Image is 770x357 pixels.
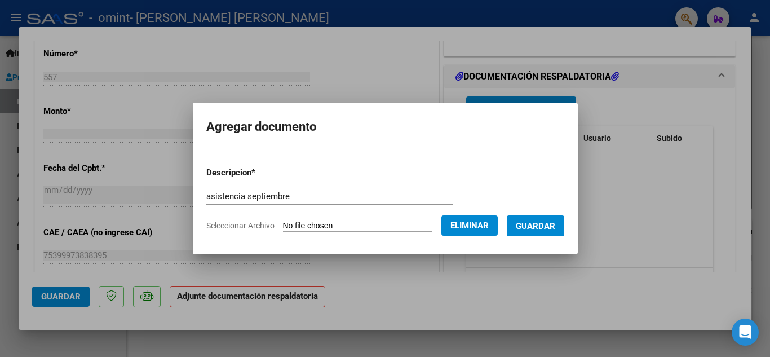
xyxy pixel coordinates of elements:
span: Eliminar [450,221,489,231]
button: Guardar [507,215,564,236]
p: Descripcion [206,166,314,179]
button: Eliminar [441,215,498,236]
h2: Agregar documento [206,116,564,138]
div: Open Intercom Messenger [732,319,759,346]
span: Guardar [516,221,555,231]
span: Seleccionar Archivo [206,221,275,230]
